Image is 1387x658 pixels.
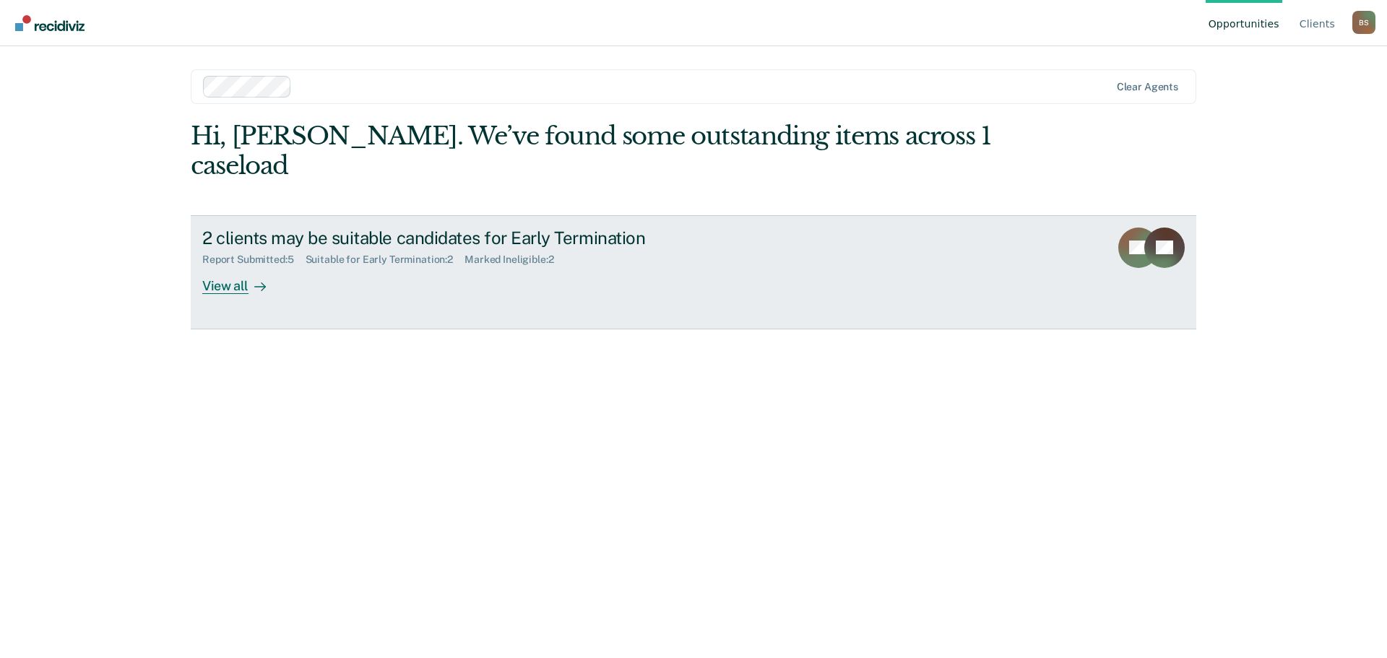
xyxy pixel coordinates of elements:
a: 2 clients may be suitable candidates for Early TerminationReport Submitted:5Suitable for Early Te... [191,215,1196,329]
div: Clear agents [1117,81,1178,93]
div: Report Submitted : 5 [202,254,306,266]
button: Profile dropdown button [1352,11,1375,34]
img: Recidiviz [15,15,85,31]
div: Suitable for Early Termination : 2 [306,254,465,266]
div: View all [202,266,283,294]
div: 2 clients may be suitable candidates for Early Termination [202,228,709,248]
div: Hi, [PERSON_NAME]. We’ve found some outstanding items across 1 caseload [191,121,995,181]
div: B S [1352,11,1375,34]
div: Marked Ineligible : 2 [465,254,565,266]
